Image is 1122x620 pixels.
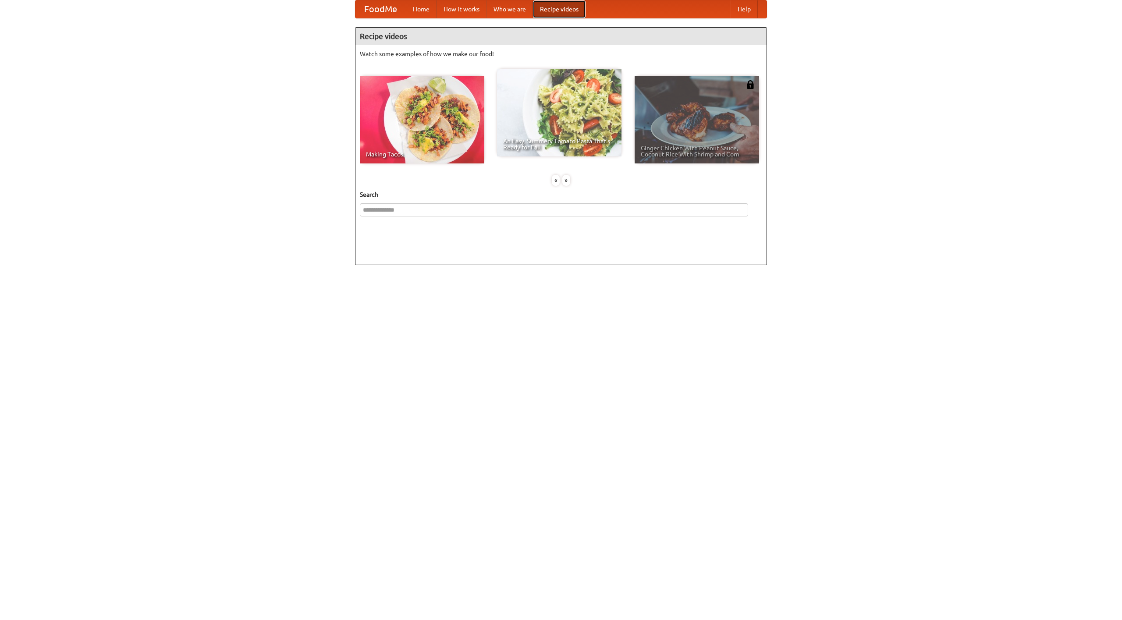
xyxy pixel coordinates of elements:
a: Home [406,0,437,18]
div: « [552,175,560,186]
a: FoodMe [355,0,406,18]
a: How it works [437,0,486,18]
span: An Easy, Summery Tomato Pasta That's Ready for Fall [503,138,615,150]
span: Making Tacos [366,151,478,157]
a: Recipe videos [533,0,586,18]
h4: Recipe videos [355,28,767,45]
div: » [562,175,570,186]
a: Making Tacos [360,76,484,163]
p: Watch some examples of how we make our food! [360,50,762,58]
a: Who we are [486,0,533,18]
h5: Search [360,190,762,199]
img: 483408.png [746,80,755,89]
a: Help [731,0,758,18]
a: An Easy, Summery Tomato Pasta That's Ready for Fall [497,69,621,156]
